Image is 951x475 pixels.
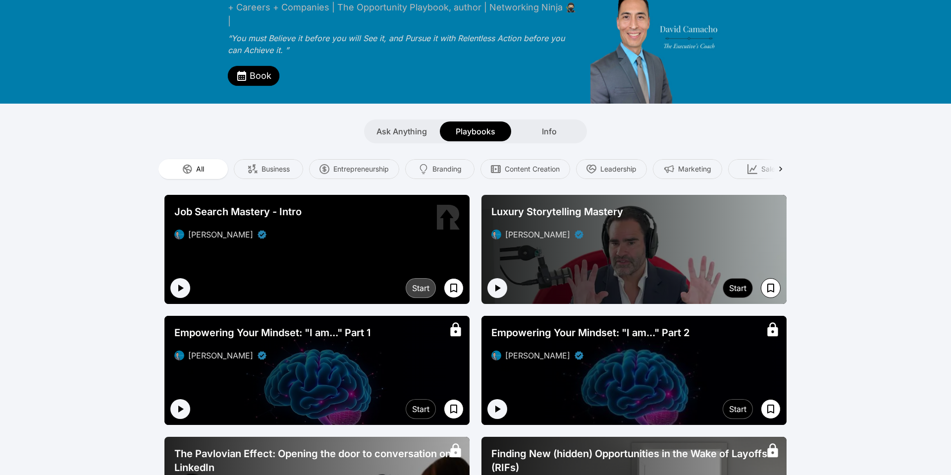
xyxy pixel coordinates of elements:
[188,350,253,361] div: [PERSON_NAME]
[747,164,757,174] img: Sales
[487,278,507,298] button: Play intro
[412,282,429,294] div: Start
[419,164,428,174] img: Branding
[491,447,777,475] span: Finding New (hidden) Opportunities in the Wake of Layoffs (RIFs)
[406,278,436,298] button: Start
[761,278,781,298] button: Save
[480,159,570,179] button: Content Creation
[491,205,623,219] span: Luxury Storytelling Mastery
[729,282,746,294] div: Start
[234,159,303,179] button: Business
[574,230,584,239] div: Verified partner - David Camacho
[440,121,511,141] button: Playbooks
[257,230,267,239] div: Verified partner - David Camacho
[444,399,464,419] button: Save
[444,278,464,298] button: Save
[174,326,370,340] span: Empowering Your Mindset: "I am..." Part 1
[174,351,184,360] img: avatar of David Camacho
[505,164,560,174] span: Content Creation
[174,447,460,475] span: The Pavlovian Effect: Opening the door to conversation on LinkedIn
[491,164,501,174] img: Content Creation
[761,399,781,419] button: Save
[586,164,596,174] img: Leadership
[309,159,399,179] button: Entrepreneurship
[196,164,204,174] span: All
[174,205,302,219] span: Job Search Mastery - Intro
[765,322,781,338] div: This is paid content
[174,230,184,239] img: avatar of David Camacho
[257,351,267,360] div: Verified partner - David Camacho
[678,164,711,174] span: Marketing
[262,164,290,174] span: Business
[170,278,190,298] button: Play intro
[456,125,495,137] span: Playbooks
[491,230,501,239] img: avatar of David Camacho
[406,399,436,419] button: Start
[412,403,429,415] div: Start
[376,125,427,137] span: Ask Anything
[319,164,329,174] img: Entrepreneurship
[491,326,689,340] span: Empowering Your Mindset: "I am..." Part 2
[228,32,580,56] div: “You must Believe it before you will See it, and Pursue it with Relentless Action before you can ...
[405,159,475,179] button: Branding
[432,164,462,174] span: Branding
[448,443,464,459] div: This is paid content
[542,125,557,137] span: Info
[188,229,253,240] div: [PERSON_NAME]
[723,278,753,298] button: Start
[448,322,464,338] div: This is paid content
[664,164,674,174] img: Marketing
[514,121,585,141] button: Info
[170,399,190,419] button: Play intro
[158,159,228,179] button: All
[600,164,636,174] span: Leadership
[505,350,570,361] div: [PERSON_NAME]
[723,399,753,419] button: Start
[366,121,437,141] button: Ask Anything
[576,159,647,179] button: Leadership
[653,159,722,179] button: Marketing
[250,69,271,83] span: Book
[228,66,279,86] button: Book
[182,164,192,174] img: All
[248,164,258,174] img: Business
[728,159,797,179] button: Sales
[491,351,501,360] img: avatar of David Camacho
[505,229,570,240] div: [PERSON_NAME]
[333,164,389,174] span: Entrepreneurship
[729,403,746,415] div: Start
[487,399,507,419] button: Play intro
[574,351,584,360] div: Verified partner - David Camacho
[765,443,781,459] div: This is paid content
